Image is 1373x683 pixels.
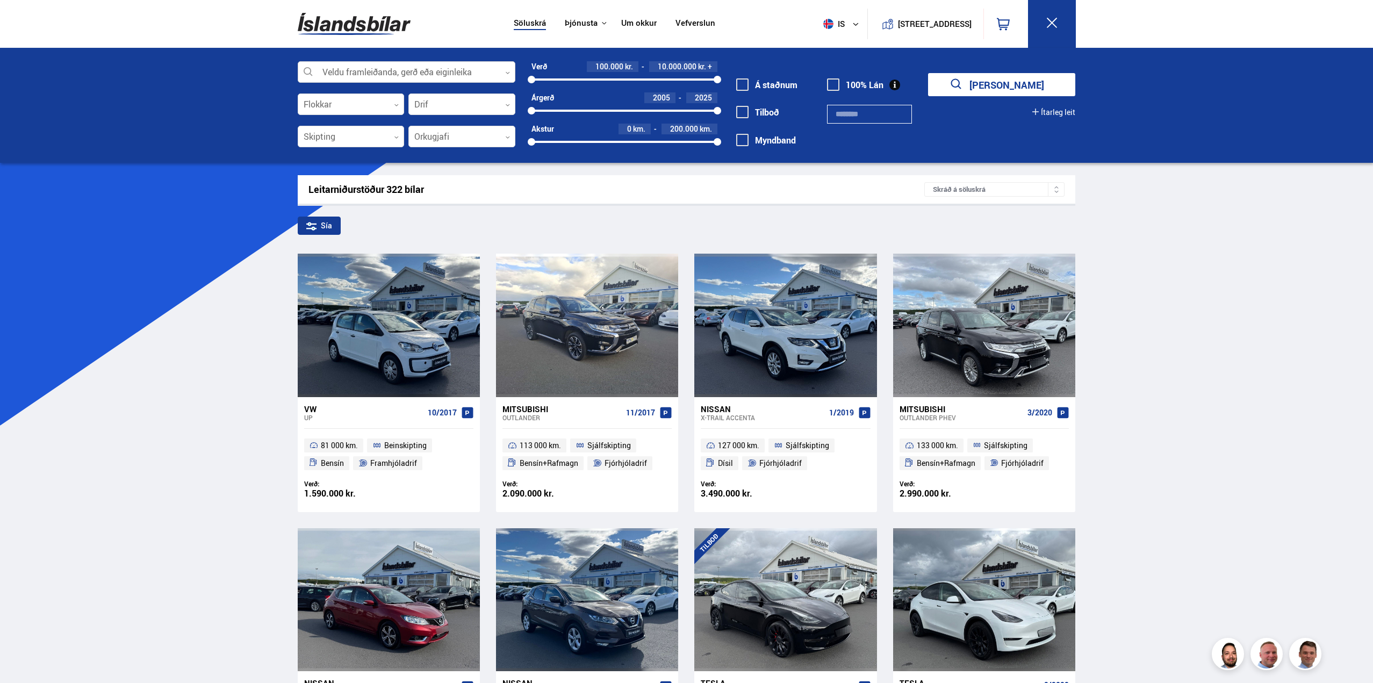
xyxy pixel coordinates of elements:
img: FbJEzSuNWCJXmdc-.webp [1291,639,1323,672]
span: 2025 [695,92,712,103]
span: Bensín [321,457,344,470]
div: Leitarniðurstöður 322 bílar [308,184,925,195]
span: Beinskipting [384,439,427,452]
label: 100% Lán [827,80,883,90]
div: Outlander [502,414,622,421]
span: 133 000 km. [917,439,958,452]
span: 10/2017 [428,408,457,417]
a: Um okkur [621,18,657,30]
a: VW Up 10/2017 81 000 km. Beinskipting Bensín Framhjóladrif Verð: 1.590.000 kr. [298,397,480,512]
div: Verð: [900,480,984,488]
div: Árgerð [531,94,554,102]
a: Mitsubishi Outlander PHEV 3/2020 133 000 km. Sjálfskipting Bensín+Rafmagn Fjórhjóladrif Verð: 2.9... [893,397,1075,512]
img: svg+xml;base64,PHN2ZyB4bWxucz0iaHR0cDovL3d3dy53My5vcmcvMjAwMC9zdmciIHdpZHRoPSI1MTIiIGhlaWdodD0iNT... [823,19,833,29]
div: Mitsubishi [900,404,1023,414]
div: 2.990.000 kr. [900,489,984,498]
span: Framhjóladrif [370,457,417,470]
div: 1.590.000 kr. [304,489,389,498]
button: Þjónusta [565,18,598,28]
span: Sjálfskipting [786,439,829,452]
button: Ítarleg leit [1032,108,1075,117]
label: Á staðnum [736,80,797,90]
span: Fjórhjóladrif [1001,457,1044,470]
span: 81 000 km. [321,439,358,452]
span: is [819,19,846,29]
label: Tilboð [736,107,779,117]
span: kr. [625,62,633,71]
img: G0Ugv5HjCgRt.svg [298,6,411,41]
span: Dísil [718,457,733,470]
span: km. [633,125,645,133]
span: Fjórhjóladrif [605,457,647,470]
span: Sjálfskipting [984,439,1027,452]
span: 100.000 [595,61,623,71]
a: Mitsubishi Outlander 11/2017 113 000 km. Sjálfskipting Bensín+Rafmagn Fjórhjóladrif Verð: 2.090.0... [496,397,678,512]
div: Verð [531,62,547,71]
div: Mitsubishi [502,404,622,414]
div: Skráð á söluskrá [924,182,1065,197]
img: nhp88E3Fdnt1Opn2.png [1213,639,1246,672]
span: 127 000 km. [718,439,759,452]
div: Verð: [502,480,587,488]
span: Bensín+Rafmagn [917,457,975,470]
div: Up [304,414,423,421]
a: Vefverslun [675,18,715,30]
span: 200.000 [670,124,698,134]
div: Nissan [701,404,824,414]
a: Söluskrá [514,18,546,30]
div: Verð: [304,480,389,488]
span: Sjálfskipting [587,439,631,452]
span: Bensín+Rafmagn [520,457,578,470]
img: siFngHWaQ9KaOqBr.png [1252,639,1284,672]
label: Myndband [736,135,796,145]
button: is [819,8,867,40]
span: + [708,62,712,71]
div: 3.490.000 kr. [701,489,786,498]
span: km. [700,125,712,133]
button: Open LiveChat chat widget [9,4,41,37]
div: Sía [298,217,341,235]
button: [PERSON_NAME] [928,73,1075,96]
button: [STREET_ADDRESS] [902,19,968,28]
span: 10.000.000 [658,61,696,71]
div: Verð: [701,480,786,488]
span: 11/2017 [626,408,655,417]
span: Fjórhjóladrif [759,457,802,470]
div: Akstur [531,125,554,133]
span: 1/2019 [829,408,854,417]
div: Outlander PHEV [900,414,1023,421]
span: 2005 [653,92,670,103]
span: 113 000 km. [520,439,561,452]
a: Nissan X-Trail ACCENTA 1/2019 127 000 km. Sjálfskipting Dísil Fjórhjóladrif Verð: 3.490.000 kr. [694,397,876,512]
div: VW [304,404,423,414]
span: 0 [627,124,631,134]
div: 2.090.000 kr. [502,489,587,498]
a: [STREET_ADDRESS] [873,9,977,39]
span: kr. [698,62,706,71]
div: X-Trail ACCENTA [701,414,824,421]
span: 3/2020 [1027,408,1052,417]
